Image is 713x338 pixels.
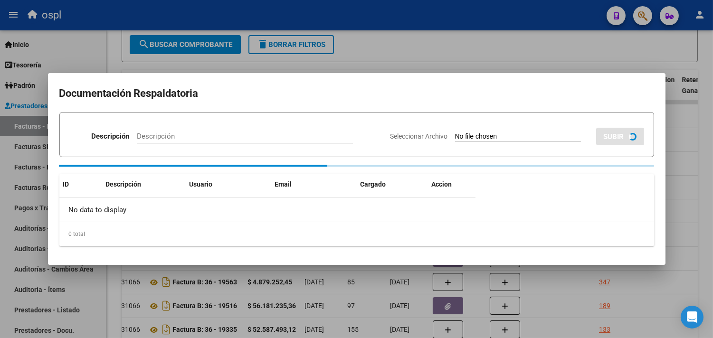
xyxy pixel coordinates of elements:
span: Descripción [106,180,142,188]
div: 0 total [59,222,654,246]
span: SUBIR [604,132,624,141]
datatable-header-cell: Cargado [357,174,428,195]
span: Cargado [361,180,386,188]
span: Accion [432,180,452,188]
span: ID [63,180,69,188]
div: Open Intercom Messenger [681,306,703,329]
span: Seleccionar Archivo [390,132,448,140]
span: Usuario [190,180,213,188]
p: Descripción [91,131,129,142]
datatable-header-cell: Email [271,174,357,195]
button: SUBIR [596,128,644,145]
datatable-header-cell: Descripción [102,174,186,195]
datatable-header-cell: ID [59,174,102,195]
h2: Documentación Respaldatoria [59,84,654,103]
span: Email [275,180,292,188]
div: No data to display [59,198,475,222]
datatable-header-cell: Usuario [186,174,271,195]
datatable-header-cell: Accion [428,174,475,195]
